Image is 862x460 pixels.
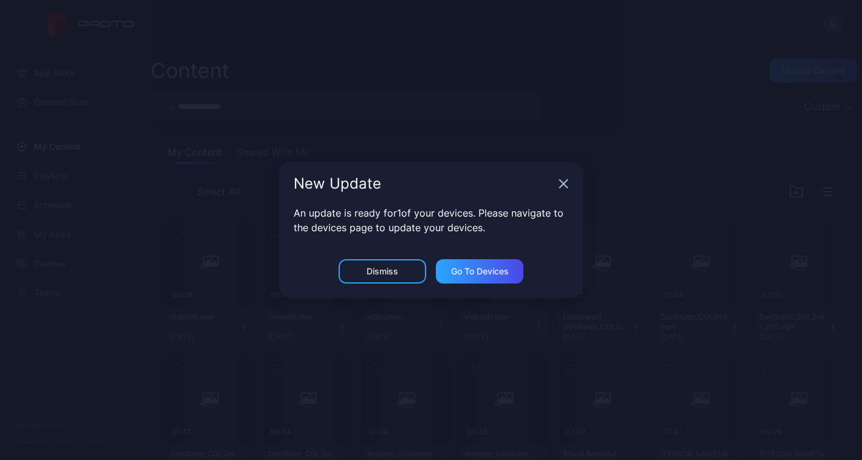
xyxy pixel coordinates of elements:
button: Go to devices [436,259,523,284]
p: An update is ready for 1 of your devices. Please navigate to the devices page to update your devi... [294,206,568,235]
div: Dismiss [367,267,398,276]
div: Go to devices [451,267,509,276]
div: New Update [294,176,554,191]
button: Dismiss [339,259,426,284]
